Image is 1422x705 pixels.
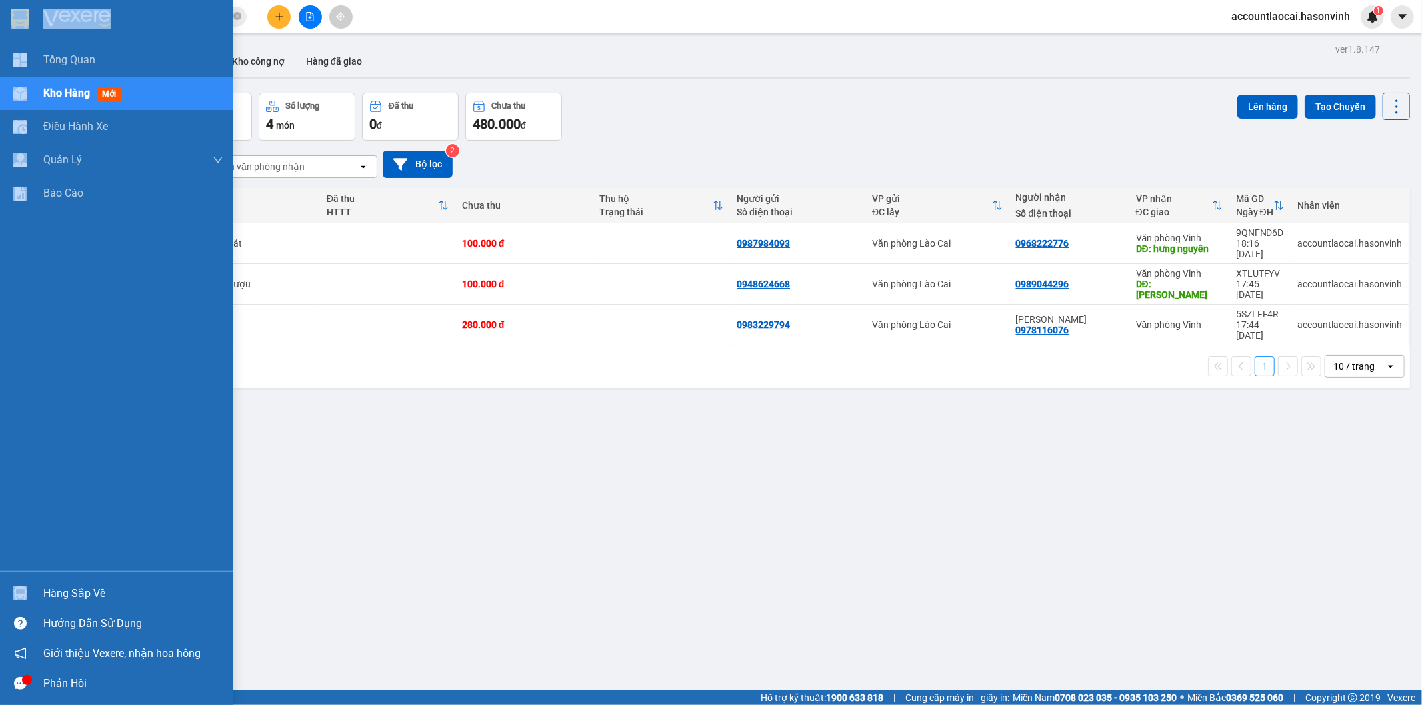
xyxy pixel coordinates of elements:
div: Đã thu [389,101,413,111]
span: message [14,677,27,690]
div: Quỳnh Anh [1016,314,1123,325]
button: Số lượng4món [259,93,355,141]
svg: open [1385,361,1396,372]
img: warehouse-icon [13,153,27,167]
img: icon-new-feature [1367,11,1379,23]
button: 1 [1255,356,1275,376]
img: solution-icon [13,187,27,201]
div: Văn phòng Vinh [1136,268,1223,279]
span: notification [14,647,27,660]
div: Người nhận [1016,192,1123,203]
button: Đã thu0đ [362,93,459,141]
span: 1 [1376,6,1381,15]
div: 0989044296 [1016,279,1069,289]
div: Tên món [195,193,313,204]
span: mới [97,87,121,101]
div: Văn phòng Lào Cai [872,279,1002,289]
div: 10 / trang [1333,360,1375,373]
span: caret-down [1397,11,1409,23]
div: 0948624668 [737,279,790,289]
span: đ [377,120,382,131]
div: XTLUTFYV [1236,268,1284,279]
img: dashboard-icon [13,53,27,67]
button: caret-down [1391,5,1414,29]
span: Báo cáo [43,185,83,201]
span: Kho hàng [43,87,90,99]
div: Số điện thoại [1016,208,1123,219]
span: Hỗ trợ kỹ thuật: [761,690,883,705]
span: 0 [369,116,377,132]
button: Kho công nợ [221,45,295,77]
span: | [1293,690,1295,705]
button: Hàng đã giao [295,45,373,77]
div: Chưa thu [462,200,586,211]
button: plus [267,5,291,29]
span: plus [275,12,284,21]
div: ver 1.8.147 [1335,42,1380,57]
button: Lên hàng [1237,95,1298,119]
div: accountlaocai.hasonvinh [1297,319,1402,330]
div: Văn phòng Lào Cai [872,319,1002,330]
span: Quản Lý [43,151,82,168]
button: Bộ lọc [383,151,453,178]
div: Ghi chú [195,207,313,217]
div: Văn phòng Lào Cai [872,238,1002,249]
div: 9QNFND6D [1236,227,1284,238]
th: Toggle SortBy [865,188,1009,223]
img: warehouse-icon [13,120,27,134]
div: Ngày ĐH [1236,207,1273,217]
sup: 1 [1374,6,1383,15]
span: file-add [305,12,315,21]
div: 0983229794 [737,319,790,330]
div: Chọn văn phòng nhận [213,160,305,173]
div: 100.000 đ [462,238,586,249]
div: 0968222776 [1016,238,1069,249]
div: Văn phòng Vinh [1136,233,1223,243]
button: aim [329,5,353,29]
div: Nhân viên [1297,200,1402,211]
span: 4 [266,116,273,132]
div: 1 tải đen [195,319,313,330]
div: Mã GD [1236,193,1273,204]
div: 0987984093 [737,238,790,249]
div: Số điện thoại [737,207,859,217]
button: Tạo Chuyến [1305,95,1376,119]
strong: 0708 023 035 - 0935 103 250 [1055,692,1177,703]
div: Hàng sắp về [43,584,223,604]
span: copyright [1348,693,1357,702]
div: 280.000 đ [462,319,586,330]
div: Thu hộ [599,193,713,204]
div: Người gửi [737,193,859,204]
th: Toggle SortBy [320,188,455,223]
button: Chưa thu480.000đ [465,93,562,141]
div: accountlaocai.hasonvinh [1297,279,1402,289]
div: VP nhận [1136,193,1212,204]
div: Trạng thái [599,207,713,217]
strong: 0369 525 060 [1226,692,1283,703]
th: Toggle SortBy [593,188,730,223]
span: Miền Bắc [1187,690,1283,705]
span: question-circle [14,617,27,630]
svg: open [358,161,369,172]
span: Tổng Quan [43,51,95,68]
div: VP gửi [872,193,991,204]
img: logo-vxr [11,9,29,29]
div: Phản hồi [43,674,223,694]
div: Đã thu [327,193,438,204]
span: close-circle [233,11,241,23]
span: Cung cấp máy in - giấy in: [905,690,1009,705]
div: Số lượng [285,101,319,111]
sup: 2 [446,144,459,157]
button: file-add [299,5,322,29]
div: 0978116076 [1016,325,1069,335]
strong: 1900 633 818 [826,692,883,703]
div: DĐ: Thanh Hoá [1136,279,1223,300]
div: 5SZLFF4R [1236,309,1284,319]
span: Giới thiệu Vexere, nhận hoa hồng [43,645,201,662]
span: accountlaocai.hasonvinh [1221,8,1361,25]
span: Điều hành xe [43,118,108,135]
div: 2thùng Rượu [195,279,313,289]
img: warehouse-icon [13,87,27,101]
div: 100.000 đ [462,279,586,289]
div: 18:16 [DATE] [1236,238,1284,259]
